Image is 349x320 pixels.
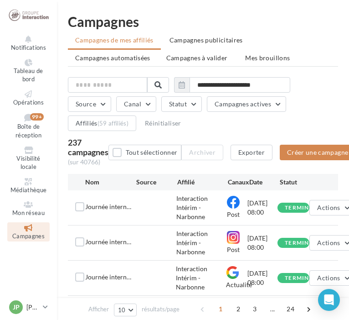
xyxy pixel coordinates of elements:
button: Tout sélectionner [108,145,181,160]
span: Médiathèque [10,186,47,194]
div: Nom [85,178,136,187]
a: Boîte de réception 99+ [7,111,50,141]
button: Archiver [181,145,223,160]
div: Interaction Intérim - Narbonne [176,229,227,257]
span: 2 [231,302,246,316]
p: [PERSON_NAME] [26,303,39,312]
span: Opérations [13,99,44,106]
span: Tableau de bord [14,67,43,83]
button: Exporter [231,145,272,160]
div: Statut [280,178,310,187]
span: ... [265,302,280,316]
div: Open Intercom Messenger [318,289,340,311]
a: Opérations [7,89,50,108]
span: Post [227,211,240,219]
span: JP [13,303,20,312]
div: [DATE] 08:00 [247,234,278,252]
div: [DATE] 08:00 [247,199,278,217]
a: Mon réseau [7,199,50,219]
a: JP [PERSON_NAME] [7,299,50,316]
button: Campagnes actives [207,96,286,112]
span: 3 [247,302,262,316]
span: Visibilité locale [16,155,40,171]
span: 1 [213,302,228,316]
span: Campagnes à valider [166,53,228,63]
span: Actualité [226,281,252,289]
div: terminée [285,205,317,211]
button: Canal [116,96,156,112]
button: Notifications [7,34,50,53]
a: Visibilité locale [7,145,50,173]
div: terminée [285,240,317,246]
div: Canaux [228,178,249,187]
div: Source [136,178,177,187]
button: Statut [161,96,202,112]
span: Campagnes [12,232,45,240]
button: Réinitialiser [141,118,185,129]
span: 237 campagnes [68,137,108,157]
button: 10 [114,304,137,316]
span: résultats/page [142,305,180,314]
div: 99+ [30,113,44,121]
span: Journée internationale de la paix [85,238,131,246]
button: Source [68,96,111,112]
span: Actions [317,204,340,211]
span: Journée internationale de la paix [85,203,131,210]
span: Campagnes automatisées [75,54,150,62]
div: Date [249,178,280,187]
div: [DATE] 08:00 [247,269,277,287]
div: Interaction Intérim - Narbonne [176,194,227,221]
span: Campagnes publicitaires [169,36,243,44]
h1: Campagnes [68,15,338,28]
span: Actions [317,239,340,247]
span: Mes brouillons [245,54,290,62]
span: Journée internationale de la paix [85,273,131,281]
span: 10 [118,306,126,314]
span: Campagnes actives [215,100,271,108]
div: Interaction Intérim - Narbonne [176,264,226,292]
span: Notifications [11,44,46,51]
a: Tableau de bord [7,57,50,85]
span: Boîte de réception [15,123,41,139]
a: Campagnes [7,222,50,242]
button: Affiliés(59 affiliés) [68,115,136,131]
div: Affilié [177,178,228,187]
div: (59 affiliés) [98,120,128,127]
a: Médiathèque [7,176,50,196]
span: Mon réseau [12,209,45,216]
span: Actions [317,274,340,282]
span: (sur 40766) [68,158,100,166]
span: 24 [283,302,298,316]
span: Post [227,246,240,254]
span: Afficher [88,305,109,314]
div: terminée [285,275,317,281]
